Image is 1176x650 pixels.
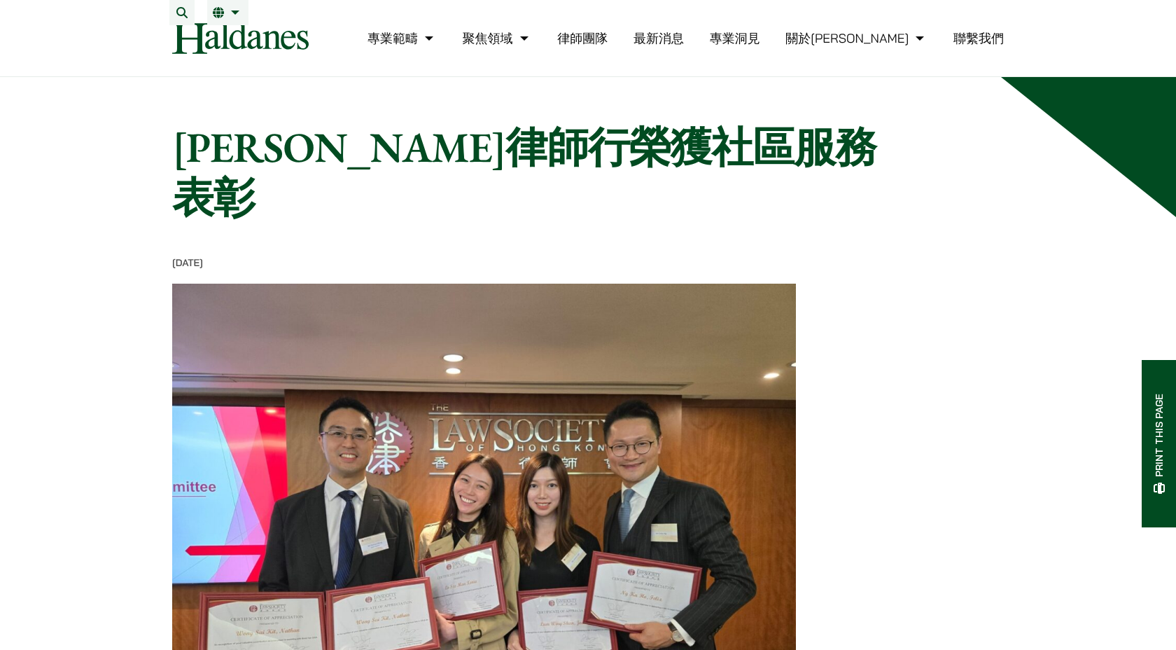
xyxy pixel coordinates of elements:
[463,30,532,46] a: 聚焦領域
[172,256,203,269] time: [DATE]
[785,30,927,46] a: 關於何敦
[557,30,608,46] a: 律師團隊
[710,30,760,46] a: 專業洞見
[633,30,684,46] a: 最新消息
[953,30,1004,46] a: 聯繫我們
[367,30,437,46] a: 專業範疇
[172,122,899,223] h1: [PERSON_NAME]律師行榮獲社區服務表彰
[172,22,309,54] img: Logo of Haldanes
[213,7,243,18] a: 繁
